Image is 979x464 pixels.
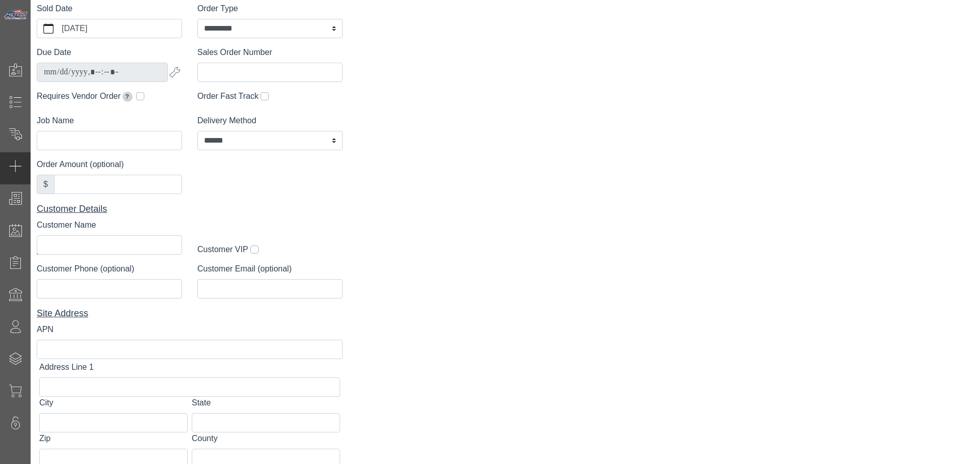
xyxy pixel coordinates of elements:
label: Job Name [37,115,74,127]
label: Customer VIP [197,243,248,256]
span: Extends due date by 2 weeks for pickup orders [122,92,133,102]
button: calendar [37,19,60,38]
label: [DATE] [60,19,182,38]
label: Due Date [37,46,71,59]
label: Order Amount (optional) [37,158,124,171]
img: Metals Direct Inc Logo [3,9,29,20]
label: Zip [39,432,50,445]
label: State [192,397,211,409]
label: Address Line 1 [39,361,94,373]
svg: calendar [43,23,54,34]
label: APN [37,323,54,336]
label: Customer Name [37,219,96,231]
label: Order Fast Track [197,90,259,102]
label: Sales Order Number [197,46,272,59]
label: Customer Phone (optional) [37,263,134,275]
label: City [39,397,54,409]
label: County [192,432,218,445]
div: Site Address [37,307,343,320]
label: Delivery Method [197,115,256,127]
label: Customer Email (optional) [197,263,292,275]
div: $ [37,175,55,194]
div: Customer Details [37,202,343,216]
label: Order Type [197,3,238,15]
label: Sold Date [37,3,72,15]
label: Requires Vendor Order [37,90,134,102]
